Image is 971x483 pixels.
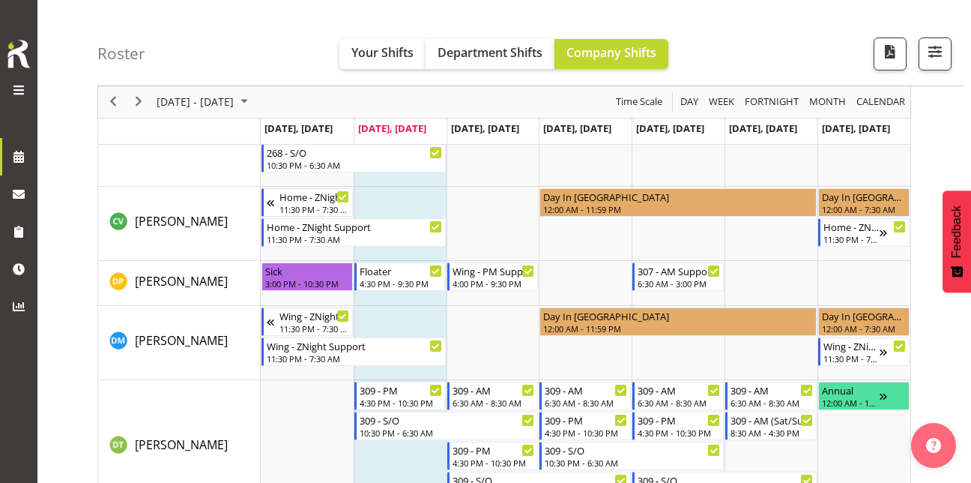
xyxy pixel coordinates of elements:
div: Brijesh (BK) Kachhadiya"s event - 268 - S/O Begin From Monday, October 6, 2025 at 10:30:00 PM GMT... [261,144,446,172]
div: Home - ZNight Support [267,219,442,234]
div: 10:30 PM - 6:30 AM [267,159,442,171]
div: 10:30 PM - 6:30 AM [360,427,535,439]
div: Dipika Thapa"s event - 309 - AM Begin From Thursday, October 9, 2025 at 6:30:00 AM GMT+13:00 Ends... [539,382,631,410]
div: 4:30 PM - 9:30 PM [360,277,442,289]
div: Dipika Thapa"s event - 309 - AM Begin From Wednesday, October 8, 2025 at 6:30:00 AM GMT+13:00 End... [447,382,539,410]
div: 12:00 AM - 11:59 PM [822,397,880,409]
div: 11:30 PM - 7:30 AM [823,233,880,245]
td: Daljeet Prasad resource [98,261,261,306]
div: Cheenee Vargas"s event - Day In Lieu Begin From Sunday, October 12, 2025 at 12:00:00 AM GMT+13:00... [818,188,910,217]
div: Wing - PM Support 2 [453,263,535,278]
button: Company Shifts [554,39,668,69]
div: 11:30 PM - 7:30 AM [823,352,880,364]
div: Floater [360,263,442,278]
div: 309 - AM (Sat/Sun) [730,412,813,427]
div: 307 - AM Support [638,263,720,278]
span: [DATE], [DATE] [358,121,426,135]
div: Daniel Marticio"s event - Wing - ZNight Support Begin From Sunday, October 5, 2025 at 11:30:00 PM... [261,307,353,336]
div: Annual [822,382,880,397]
button: Next [129,93,149,112]
span: [DATE], [DATE] [543,121,611,135]
button: Month [854,93,908,112]
span: Department Shifts [438,44,542,61]
div: Day In [GEOGRAPHIC_DATA] [822,189,906,204]
div: 4:00 PM - 9:30 PM [453,277,535,289]
div: Cheenee Vargas"s event - Day In Lieu Begin From Thursday, October 9, 2025 at 12:00:00 AM GMT+13:0... [539,188,817,217]
div: next period [126,86,151,118]
div: 309 - S/O [545,442,720,457]
div: 309 - AM [545,382,627,397]
div: 268 - S/O [267,145,442,160]
div: 10:30 PM - 6:30 AM [545,457,720,469]
div: 4:30 PM - 10:30 PM [360,397,442,409]
div: 309 - S/O [360,412,535,427]
div: 309 - AM [730,382,813,397]
div: Dipika Thapa"s event - 309 - PM Begin From Wednesday, October 8, 2025 at 4:30:00 PM GMT+13:00 End... [447,442,539,470]
div: Day In [GEOGRAPHIC_DATA] [822,308,906,323]
a: [PERSON_NAME] [135,436,228,454]
div: Dipika Thapa"s event - 309 - S/O Begin From Thursday, October 9, 2025 at 10:30:00 PM GMT+13:00 En... [539,442,724,470]
div: 12:00 AM - 7:30 AM [822,203,906,215]
div: Daniel Marticio"s event - Wing - ZNight Support Begin From Monday, October 6, 2025 at 11:30:00 PM... [261,337,446,366]
button: Previous [103,93,124,112]
div: Home - ZNight Support [279,189,349,204]
div: Daniel Marticio"s event - Day In Lieu Begin From Thursday, October 9, 2025 at 12:00:00 AM GMT+13:... [539,307,817,336]
button: Time Scale [614,93,665,112]
span: Day [679,93,700,112]
span: [DATE], [DATE] [729,121,797,135]
div: 6:30 AM - 8:30 AM [545,397,627,409]
span: Month [808,93,847,112]
div: 309 - PM [545,412,627,427]
div: 309 - PM [360,382,442,397]
span: [DATE], [DATE] [264,121,333,135]
div: 4:30 PM - 10:30 PM [638,427,720,439]
div: previous period [100,86,126,118]
div: Wing - ZNight Support [279,308,349,323]
img: Rosterit icon logo [4,37,34,70]
div: Daljeet Prasad"s event - 307 - AM Support Begin From Friday, October 10, 2025 at 6:30:00 AM GMT+1... [632,262,724,291]
button: October 2025 [154,93,255,112]
div: 11:30 PM - 7:30 AM [267,352,442,364]
div: Dipika Thapa"s event - 309 - AM Begin From Friday, October 10, 2025 at 6:30:00 AM GMT+13:00 Ends ... [632,382,724,410]
div: 6:30 AM - 3:00 PM [638,277,720,289]
span: Time Scale [614,93,664,112]
div: Cheenee Vargas"s event - Home - ZNight Support Begin From Sunday, October 12, 2025 at 11:30:00 PM... [818,218,910,247]
div: Daljeet Prasad"s event - Floater Begin From Tuesday, October 7, 2025 at 4:30:00 PM GMT+13:00 Ends... [354,262,446,291]
div: Wing - ZNight Support [267,338,442,353]
div: Day In [GEOGRAPHIC_DATA] [543,189,813,204]
div: 12:00 AM - 11:59 PM [543,322,813,334]
span: [PERSON_NAME] [135,273,228,289]
div: 6:30 AM - 8:30 AM [730,397,813,409]
span: [PERSON_NAME] [135,213,228,229]
span: Your Shifts [351,44,414,61]
div: Dipika Thapa"s event - 309 - PM Begin From Friday, October 10, 2025 at 4:30:00 PM GMT+13:00 Ends ... [632,412,724,440]
div: Dipika Thapa"s event - 309 - AM Begin From Saturday, October 11, 2025 at 6:30:00 AM GMT+13:00 End... [725,382,817,410]
div: Sick [265,263,349,278]
div: 309 - PM [638,412,720,427]
div: Home - ZNight Support [823,219,880,234]
span: Week [707,93,736,112]
button: Filter Shifts [919,37,952,70]
span: Company Shifts [566,44,656,61]
div: 309 - AM [453,382,535,397]
div: 3:00 PM - 10:30 PM [265,277,349,289]
div: 12:00 AM - 7:30 AM [822,322,906,334]
div: Daljeet Prasad"s event - Sick Begin From Monday, October 6, 2025 at 3:00:00 PM GMT+13:00 Ends At ... [261,262,353,291]
span: Feedback [950,205,964,258]
span: calendar [855,93,907,112]
button: Department Shifts [426,39,554,69]
a: [PERSON_NAME] [135,212,228,230]
button: Download a PDF of the roster according to the set date range. [874,37,907,70]
div: 4:30 PM - 10:30 PM [545,427,627,439]
button: Timeline Week [707,93,737,112]
span: [DATE], [DATE] [822,121,890,135]
span: [PERSON_NAME] [135,436,228,453]
div: 6:30 AM - 8:30 AM [638,397,720,409]
div: 11:30 PM - 7:30 AM [279,322,349,334]
div: October 06 - 12, 2025 [151,86,257,118]
div: Cheenee Vargas"s event - Home - ZNight Support Begin From Monday, October 6, 2025 at 11:30:00 PM ... [261,218,446,247]
div: Dipika Thapa"s event - 309 - AM (Sat/Sun) Begin From Saturday, October 11, 2025 at 8:30:00 AM GMT... [725,412,817,440]
div: Dipika Thapa"s event - 309 - S/O Begin From Tuesday, October 7, 2025 at 10:30:00 PM GMT+13:00 End... [354,412,539,440]
div: Daljeet Prasad"s event - Wing - PM Support 2 Begin From Wednesday, October 8, 2025 at 4:00:00 PM ... [447,262,539,291]
span: [PERSON_NAME] [135,332,228,349]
